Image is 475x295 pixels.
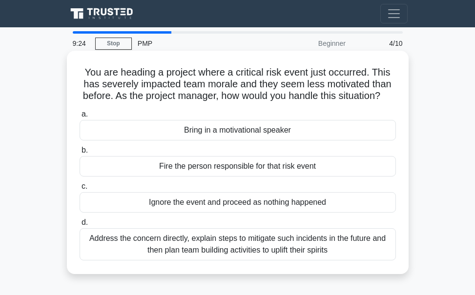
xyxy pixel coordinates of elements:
div: Address the concern directly, explain steps to mitigate such incidents in the future and then pla... [80,228,396,260]
a: Stop [95,38,132,50]
span: d. [82,218,88,226]
div: Ignore the event and proceed as nothing happened [80,192,396,213]
div: Fire the person responsible for that risk event [80,156,396,177]
button: Toggle navigation [380,4,408,23]
h5: You are heading a project where a critical risk event just occurred. This has severely impacted t... [79,66,397,102]
div: 9:24 [67,34,95,53]
span: b. [82,146,88,154]
div: 4/10 [351,34,409,53]
span: a. [82,110,88,118]
span: c. [82,182,87,190]
div: Beginner [266,34,351,53]
div: Bring in a motivational speaker [80,120,396,140]
div: PMP [132,34,266,53]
